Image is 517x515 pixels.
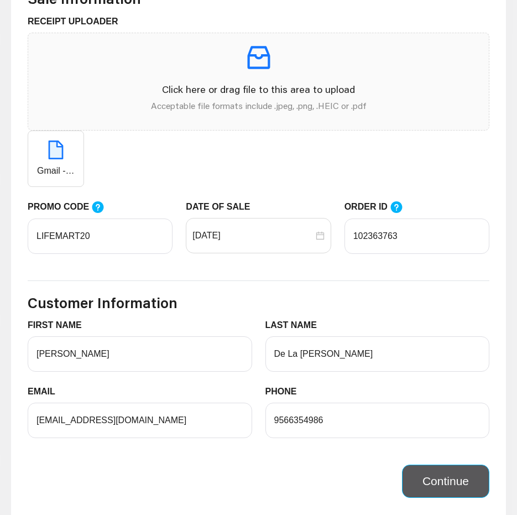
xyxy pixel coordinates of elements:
label: ORDER ID [344,200,414,214]
input: FIRST NAME [28,336,252,372]
label: EMAIL [28,385,64,398]
h3: Customer Information [28,294,489,312]
p: Acceptable file formats include .jpeg, .png, .HEIC or .pdf [37,99,480,112]
span: inbox [243,42,274,73]
input: PHONE [265,403,490,438]
label: PHONE [265,385,305,398]
label: PROMO CODE [28,200,115,214]
input: DATE OF SALE [192,229,313,242]
label: DATE OF SALE [186,200,258,214]
span: inboxClick here or drag file to this area to uploadAcceptable file formats include .jpeg, .png, .... [28,33,489,130]
input: LAST NAME [265,336,490,372]
p: Click here or drag file to this area to upload [37,82,480,97]
label: RECEIPT UPLOADER [28,15,127,28]
label: FIRST NAME [28,319,90,332]
input: EMAIL [28,403,252,438]
button: Continue [402,465,489,498]
label: LAST NAME [265,319,326,332]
